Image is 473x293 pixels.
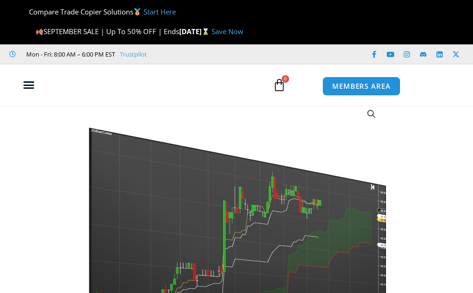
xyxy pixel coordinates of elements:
[179,27,211,36] strong: [DATE]
[282,75,289,83] span: 0
[120,49,147,60] a: Trustpilot
[144,7,176,16] a: Start Here
[62,68,162,101] img: LogoAI | Affordable Indicators – NinjaTrader
[24,49,115,60] span: Mon - Fri: 8:00 AM – 6:00 PM EST
[36,28,43,35] img: 🍂
[36,27,179,36] span: SEPTEMBER SALE | Up To 50% OFF | Ends
[5,76,52,94] div: Menu Toggle
[134,8,141,15] img: 🥇
[22,8,29,15] img: 🏆
[211,27,243,36] a: Save Now
[363,106,380,122] a: View full-screen image gallery
[202,28,209,35] img: ⌛
[21,7,175,16] span: Compare Trade Copier Solutions
[259,71,300,99] a: 0
[322,77,400,96] a: MEMBERS AREA
[332,83,391,90] span: MEMBERS AREA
